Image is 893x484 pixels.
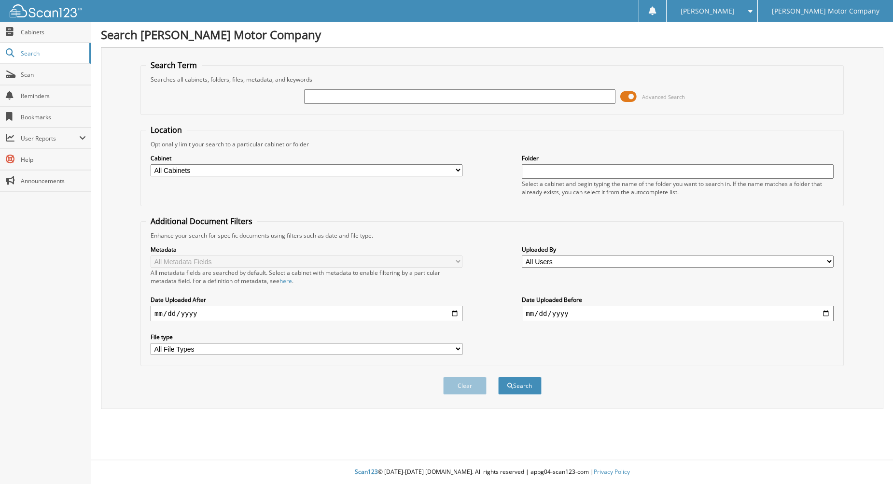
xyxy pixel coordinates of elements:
[21,156,86,164] span: Help
[10,4,82,17] img: scan123-logo-white.svg
[101,27,883,43] h1: Search [PERSON_NAME] Motor Company
[21,28,86,36] span: Cabinets
[522,180,834,196] div: Select a cabinet and begin typing the name of the folder you want to search in. If the name match...
[146,60,202,71] legend: Search Term
[146,231,838,240] div: Enhance your search for specific documents using filters such as date and file type.
[443,377,487,395] button: Clear
[21,49,84,57] span: Search
[151,269,462,285] div: All metadata fields are searched by default. Select a cabinet with metadata to enable filtering b...
[498,377,542,395] button: Search
[151,154,462,162] label: Cabinet
[594,468,630,476] a: Privacy Policy
[151,306,462,321] input: start
[146,216,257,227] legend: Additional Document Filters
[151,296,462,304] label: Date Uploaded After
[146,140,838,148] div: Optionally limit your search to a particular cabinet or folder
[642,93,685,100] span: Advanced Search
[522,306,834,321] input: end
[91,460,893,484] div: © [DATE]-[DATE] [DOMAIN_NAME]. All rights reserved | appg04-scan123-com |
[681,8,735,14] span: [PERSON_NAME]
[151,333,462,341] label: File type
[522,245,834,254] label: Uploaded By
[279,277,292,285] a: here
[21,71,86,79] span: Scan
[21,134,79,142] span: User Reports
[21,113,86,121] span: Bookmarks
[21,177,86,185] span: Announcements
[151,245,462,254] label: Metadata
[146,125,187,135] legend: Location
[522,296,834,304] label: Date Uploaded Before
[772,8,879,14] span: [PERSON_NAME] Motor Company
[146,75,838,84] div: Searches all cabinets, folders, files, metadata, and keywords
[522,154,834,162] label: Folder
[21,92,86,100] span: Reminders
[355,468,378,476] span: Scan123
